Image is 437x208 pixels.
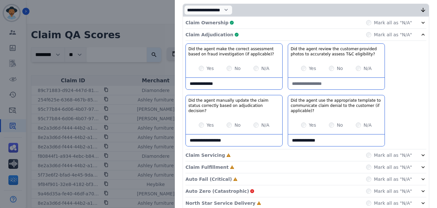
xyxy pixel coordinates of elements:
label: No [337,122,343,128]
label: Mark all as "N/A" [374,176,412,182]
label: Mark all as "N/A" [374,152,412,158]
label: Yes [207,122,214,128]
label: No [234,122,241,128]
label: Mark all as "N/A" [374,31,412,38]
h3: Did the agent use the appropriate template to communicate claim denial to the customer (if applic... [291,98,382,113]
label: Yes [309,65,316,72]
p: Claim Adjudication [185,31,233,38]
label: Yes [309,122,316,128]
label: Mark all as "N/A" [374,19,412,26]
h3: Did the agent review the customer-provided photos to accurately assess T&C eligibility? [291,46,382,57]
label: No [234,65,241,72]
label: N/A [261,65,269,72]
p: Claim Fulfillment [185,164,229,170]
p: Claim Servicing [185,152,225,158]
h3: Did the agent make the correct assessment based on fraud investigation (if applicable)? [188,46,280,57]
label: Mark all as "N/A" [374,200,412,206]
label: No [337,65,343,72]
label: Mark all as "N/A" [374,164,412,170]
h3: Did the agent manually update the claim status correctly based on adjudication decision? [188,98,280,113]
p: Claim Ownership [185,19,229,26]
label: N/A [261,122,269,128]
p: Auto Zero (Catastrophic) [185,188,249,194]
label: N/A [364,65,372,72]
p: North Star Service Delivery [185,200,255,206]
label: Mark all as "N/A" [374,188,412,194]
p: Auto Fail (Critical) [185,176,232,182]
label: Yes [207,65,214,72]
label: N/A [364,122,372,128]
